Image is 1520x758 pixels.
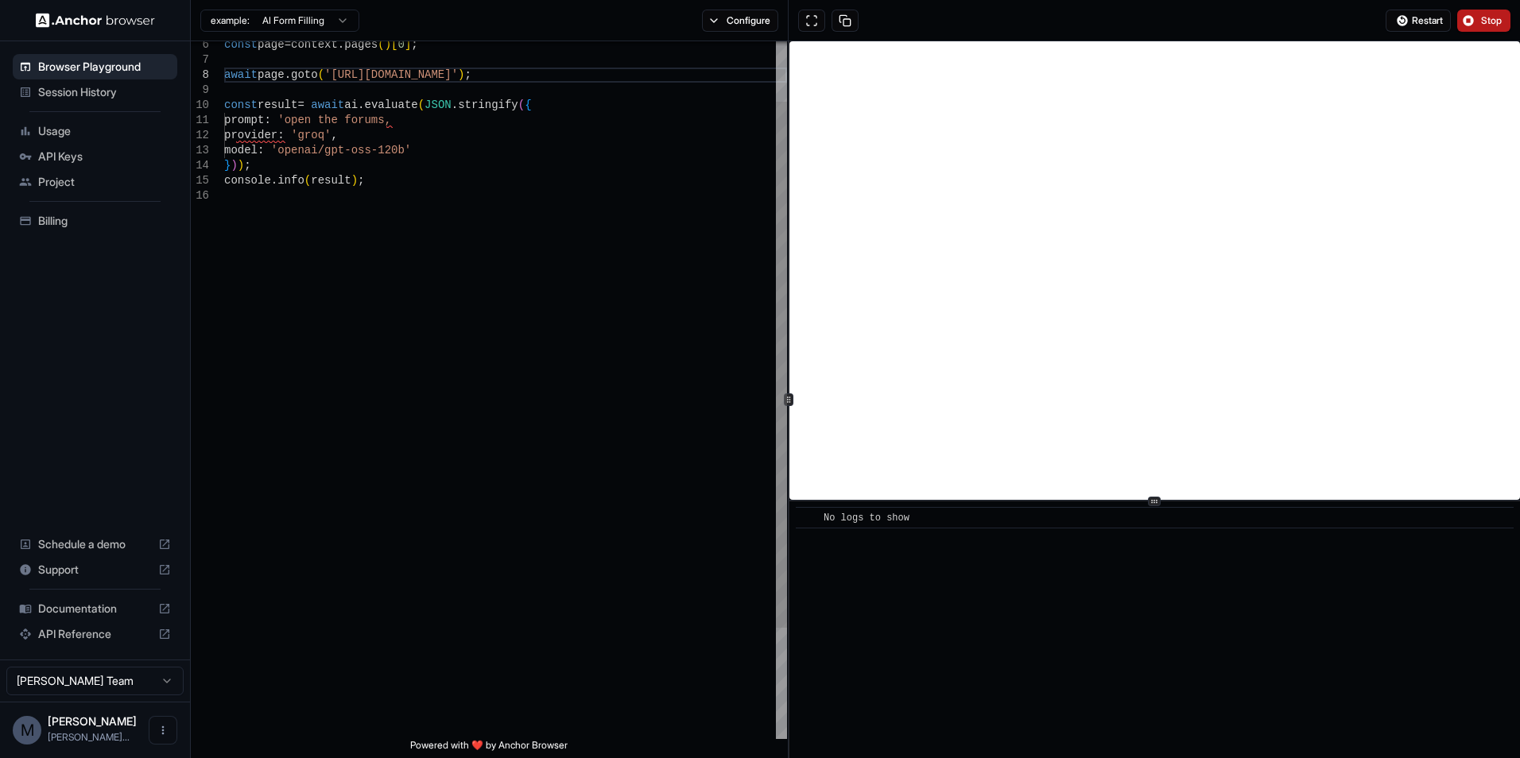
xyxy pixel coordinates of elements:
span: Browser Playground [38,59,171,75]
span: . [271,174,277,187]
span: result [258,99,297,111]
span: 'openai/gpt-oss-120b' [271,144,411,157]
span: : [264,114,270,126]
span: 'groq' [291,129,331,141]
button: Configure [702,10,779,32]
div: Usage [13,118,177,144]
span: page [258,68,285,81]
div: Project [13,169,177,195]
span: ai [344,99,358,111]
div: Documentation [13,596,177,621]
span: } [224,159,231,172]
span: goto [291,68,318,81]
img: Anchor Logo [36,13,155,28]
span: Martin Baar [48,714,137,728]
div: 7 [191,52,209,68]
div: Browser Playground [13,54,177,79]
span: : [258,144,264,157]
span: ; [464,68,471,81]
div: 15 [191,173,209,188]
span: API Reference [38,626,152,642]
div: 10 [191,98,209,113]
span: prompt [224,114,264,126]
span: Usage [38,123,171,139]
button: Copy session ID [832,10,859,32]
span: No logs to show [824,512,909,524]
div: 16 [191,188,209,203]
div: M [13,716,41,744]
div: API Reference [13,621,177,647]
span: , [331,129,337,141]
span: . [285,68,291,81]
span: Restart [1412,14,1443,27]
span: API Keys [38,149,171,164]
button: Open menu [149,716,177,744]
span: '[URL][DOMAIN_NAME]' [324,68,458,81]
span: ; [244,159,250,172]
span: await [224,68,258,81]
span: ​ [804,510,812,526]
span: evaluate [364,99,417,111]
span: ) [458,68,464,81]
span: Stop [1481,14,1503,27]
span: = [297,99,304,111]
span: Documentation [38,601,152,617]
div: Session History [13,79,177,105]
button: Open in full screen [798,10,825,32]
span: console [224,174,271,187]
span: ( [304,174,311,187]
span: Session History [38,84,171,100]
div: Schedule a demo [13,532,177,557]
div: 11 [191,113,209,128]
span: Billing [38,213,171,229]
div: 12 [191,128,209,143]
span: . [358,99,364,111]
span: ; [358,174,364,187]
span: ( [518,99,525,111]
span: await [311,99,344,111]
span: model [224,144,258,157]
span: result [311,174,351,187]
span: ) [231,159,237,172]
div: 8 [191,68,209,83]
span: martin.baar@bistudio.com [48,731,130,743]
div: 13 [191,143,209,158]
div: Support [13,557,177,582]
span: stringify [458,99,518,111]
div: 14 [191,158,209,173]
span: Project [38,174,171,190]
span: ) [351,174,358,187]
div: 9 [191,83,209,98]
span: Powered with ❤️ by Anchor Browser [410,739,568,758]
span: example: [211,14,250,27]
span: ( [418,99,425,111]
span: info [277,174,304,187]
span: : [277,129,284,141]
span: ( [318,68,324,81]
span: 'open the forums, [277,114,391,126]
span: provider [224,129,277,141]
div: Billing [13,208,177,234]
span: Schedule a demo [38,536,152,552]
div: API Keys [13,144,177,169]
button: Restart [1386,10,1451,32]
span: { [525,99,531,111]
span: ) [238,159,244,172]
span: const [224,99,258,111]
span: JSON [425,99,452,111]
span: Support [38,562,152,578]
button: Stop [1457,10,1510,32]
span: . [452,99,458,111]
